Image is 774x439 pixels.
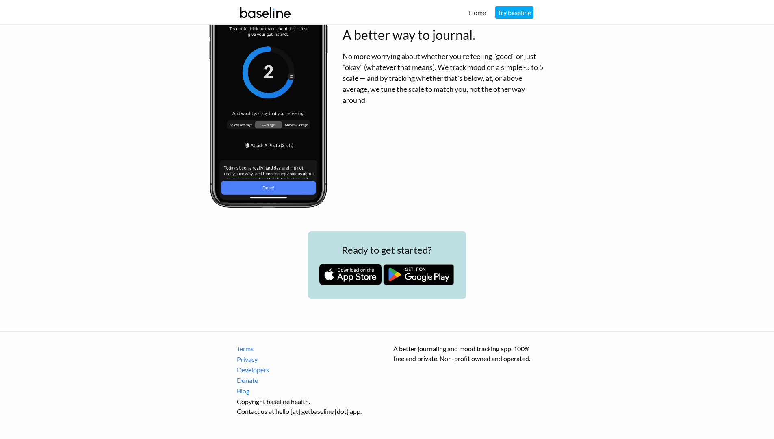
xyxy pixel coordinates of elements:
img: Get it on Google Play [383,263,455,286]
a: Try baseline [495,6,533,19]
p: A better journaling and mood tracking app. 100% free and private. Non-profit owned and operated. [393,344,538,363]
img: baseline [237,1,294,24]
p: No more worrying about whether you're feeling "good" or just "okay" (whatever that means). We tra... [343,51,546,106]
img: Download on the App Store [319,264,382,285]
a: Terms [237,344,381,354]
h1: A better way to journal. [343,25,546,45]
a: Home [469,9,486,16]
p: Copyright baseline health. Contact us at hello [at] getbaseline [dot] app. [237,397,381,416]
a: Privacy [237,354,381,364]
a: Donate [237,376,381,385]
a: Developers [237,365,381,375]
h2: Ready to get started? [319,243,455,257]
a: Blog [237,386,381,396]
